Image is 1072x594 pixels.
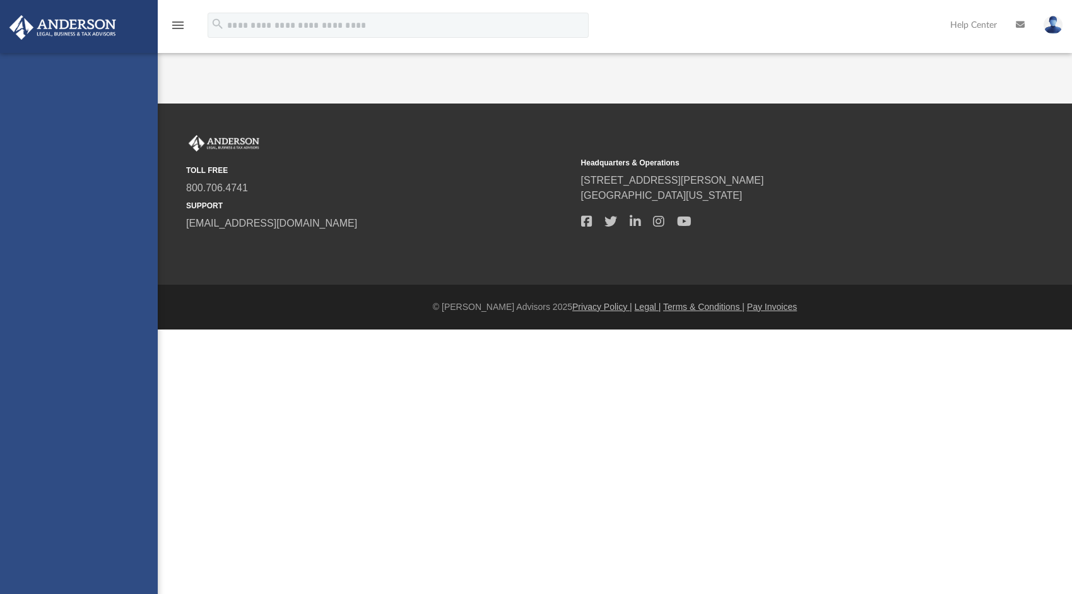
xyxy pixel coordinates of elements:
[158,300,1072,314] div: © [PERSON_NAME] Advisors 2025
[186,218,357,229] a: [EMAIL_ADDRESS][DOMAIN_NAME]
[635,302,661,312] a: Legal |
[581,175,764,186] a: [STREET_ADDRESS][PERSON_NAME]
[663,302,745,312] a: Terms & Conditions |
[747,302,797,312] a: Pay Invoices
[186,200,572,211] small: SUPPORT
[581,157,967,169] small: Headquarters & Operations
[186,165,572,176] small: TOLL FREE
[581,190,743,201] a: [GEOGRAPHIC_DATA][US_STATE]
[170,18,186,33] i: menu
[6,15,120,40] img: Anderson Advisors Platinum Portal
[186,135,262,151] img: Anderson Advisors Platinum Portal
[211,17,225,31] i: search
[1044,16,1063,34] img: User Pic
[572,302,632,312] a: Privacy Policy |
[170,24,186,33] a: menu
[186,182,248,193] a: 800.706.4741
